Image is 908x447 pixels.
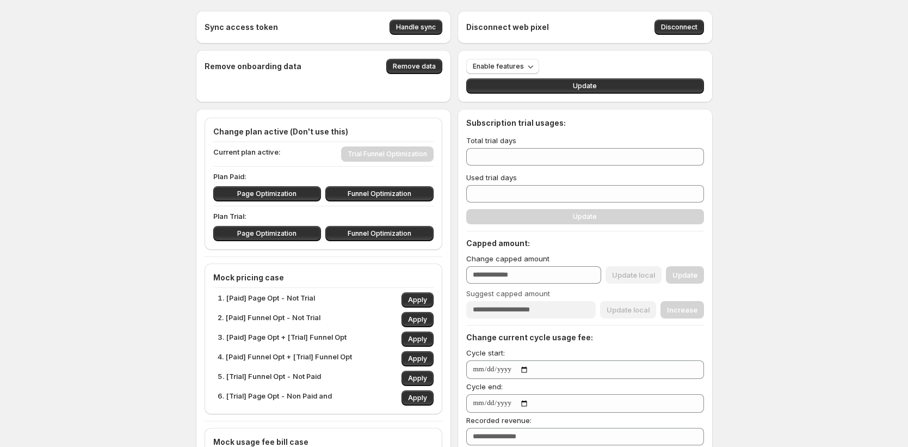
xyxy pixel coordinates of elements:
[205,22,278,33] h4: Sync access token
[213,146,281,162] p: Current plan active:
[402,351,434,366] button: Apply
[402,332,434,347] button: Apply
[348,189,411,198] span: Funnel Optimization
[402,312,434,327] button: Apply
[213,226,322,241] button: Page Optimization
[466,382,503,391] span: Cycle end:
[573,82,597,90] span: Update
[466,118,566,128] h4: Subscription trial usages:
[402,390,434,406] button: Apply
[466,173,517,182] span: Used trial days
[213,272,434,283] h4: Mock pricing case
[408,296,427,304] span: Apply
[466,254,549,263] span: Change capped amount
[466,136,516,145] span: Total trial days
[325,226,434,241] button: Funnel Optimization
[402,292,434,308] button: Apply
[213,126,434,137] h4: Change plan active (Don't use this)
[325,186,434,201] button: Funnel Optimization
[466,22,549,33] h4: Disconnect web pixel
[213,211,434,222] p: Plan Trial:
[237,189,297,198] span: Page Optimization
[218,312,320,327] p: 2. [Paid] Funnel Opt - Not Trial
[386,59,442,74] button: Remove data
[473,62,524,71] span: Enable features
[408,354,427,363] span: Apply
[466,238,704,249] h4: Capped amount:
[390,20,442,35] button: Handle sync
[466,78,704,94] button: Update
[466,348,505,357] span: Cycle start:
[348,229,411,238] span: Funnel Optimization
[396,23,436,32] span: Handle sync
[654,20,704,35] button: Disconnect
[466,332,704,343] h4: Change current cycle usage fee:
[218,292,315,308] p: 1. [Paid] Page Opt - Not Trial
[205,61,301,72] h4: Remove onboarding data
[218,332,347,347] p: 3. [Paid] Page Opt + [Trial] Funnel Opt
[466,416,532,425] span: Recorded revenue:
[408,374,427,383] span: Apply
[466,289,550,298] span: Suggest capped amount
[213,171,434,182] p: Plan Paid:
[408,315,427,324] span: Apply
[237,229,297,238] span: Page Optimization
[408,335,427,344] span: Apply
[661,23,697,32] span: Disconnect
[213,186,322,201] button: Page Optimization
[466,59,539,74] button: Enable features
[218,390,332,406] p: 6. [Trial] Page Opt - Non Paid and
[218,351,352,366] p: 4. [Paid] Funnel Opt + [Trial] Funnel Opt
[393,62,436,71] span: Remove data
[218,371,321,386] p: 5. [Trial] Funnel Opt - Not Paid
[402,371,434,386] button: Apply
[408,394,427,402] span: Apply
